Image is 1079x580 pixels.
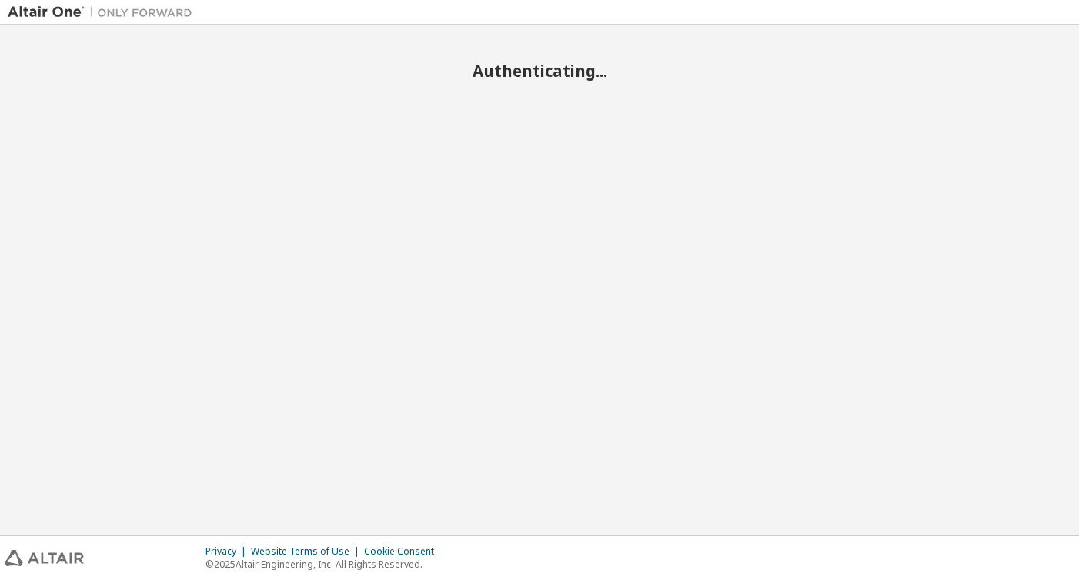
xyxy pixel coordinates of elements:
[8,61,1071,81] h2: Authenticating...
[364,545,443,558] div: Cookie Consent
[5,550,84,566] img: altair_logo.svg
[205,558,443,571] p: © 2025 Altair Engineering, Inc. All Rights Reserved.
[8,5,200,20] img: Altair One
[205,545,251,558] div: Privacy
[251,545,364,558] div: Website Terms of Use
